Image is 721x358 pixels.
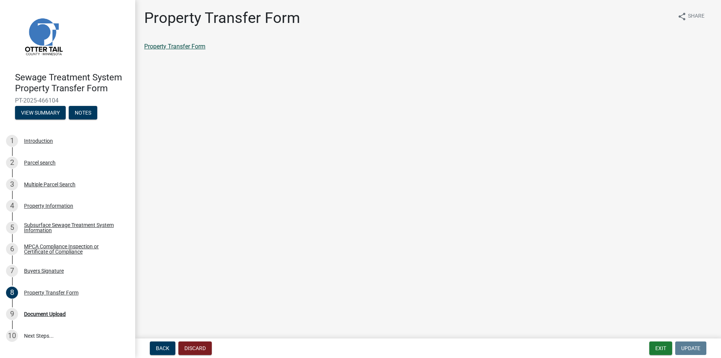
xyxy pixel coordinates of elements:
[24,222,123,233] div: Subsurface Sewage Treatment System Information
[6,243,18,255] div: 6
[24,182,75,187] div: Multiple Parcel Search
[15,97,120,104] span: PT-2025-466104
[24,244,123,254] div: MPCA Compliance Inspection or Certificate of Compliance
[144,9,300,27] h1: Property Transfer Form
[6,287,18,299] div: 8
[24,311,66,317] div: Document Upload
[675,341,706,355] button: Update
[681,345,700,351] span: Update
[24,138,53,144] div: Introduction
[15,110,66,116] wm-modal-confirm: Summary
[6,157,18,169] div: 2
[178,341,212,355] button: Discard
[671,9,710,24] button: shareShare
[69,110,97,116] wm-modal-confirm: Notes
[24,160,56,165] div: Parcel search
[24,203,73,208] div: Property Information
[6,222,18,234] div: 5
[15,106,66,119] button: View Summary
[15,72,129,94] h4: Sewage Treatment System Property Transfer Form
[24,268,64,273] div: Buyers Signature
[156,345,169,351] span: Back
[6,265,18,277] div: 7
[24,290,78,295] div: Property Transfer Form
[69,106,97,119] button: Notes
[6,308,18,320] div: 9
[6,200,18,212] div: 4
[688,12,704,21] span: Share
[6,178,18,190] div: 3
[677,12,686,21] i: share
[6,330,18,342] div: 10
[15,8,71,64] img: Otter Tail County, Minnesota
[6,135,18,147] div: 1
[144,43,205,50] a: Property Transfer Form
[649,341,672,355] button: Exit
[150,341,175,355] button: Back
